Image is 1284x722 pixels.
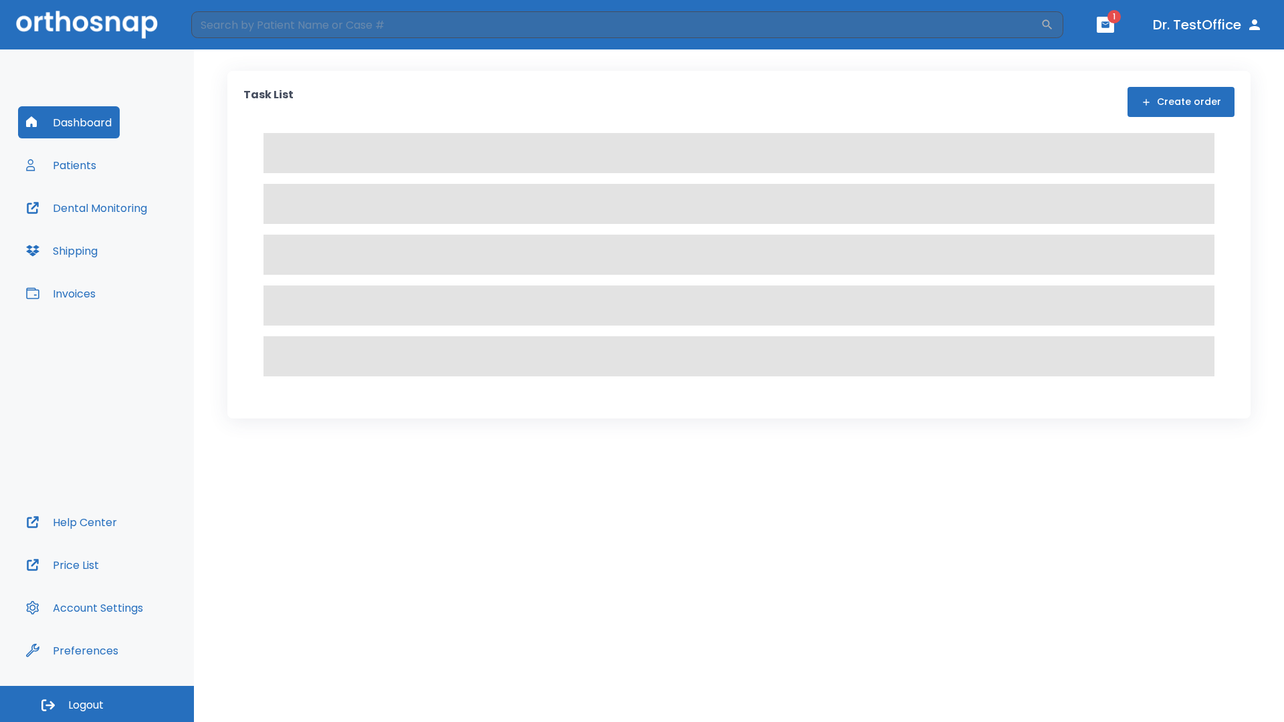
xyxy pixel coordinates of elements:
span: Logout [68,698,104,713]
button: Create order [1128,87,1235,117]
button: Shipping [18,235,106,267]
button: Dental Monitoring [18,192,155,224]
span: 1 [1107,10,1121,23]
button: Account Settings [18,592,151,624]
button: Dashboard [18,106,120,138]
button: Preferences [18,634,126,667]
button: Price List [18,549,107,581]
input: Search by Patient Name or Case # [191,11,1041,38]
button: Patients [18,149,104,181]
button: Help Center [18,506,125,538]
img: Orthosnap [16,11,158,38]
p: Task List [243,87,294,117]
button: Invoices [18,277,104,310]
button: Dr. TestOffice [1148,13,1268,37]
